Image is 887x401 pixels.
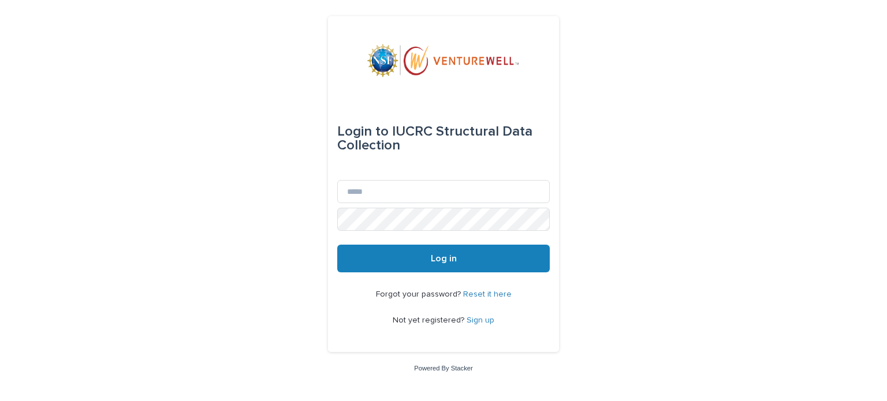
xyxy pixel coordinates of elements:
[393,316,467,324] span: Not yet registered?
[376,290,463,298] span: Forgot your password?
[337,125,389,138] span: Login to
[431,254,457,263] span: Log in
[367,44,520,78] img: mWhVGmOKROS2pZaMU8FQ
[414,365,472,372] a: Powered By Stacker
[337,245,550,272] button: Log in
[337,115,550,162] div: IUCRC Structural Data Collection
[467,316,494,324] a: Sign up
[463,290,512,298] a: Reset it here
